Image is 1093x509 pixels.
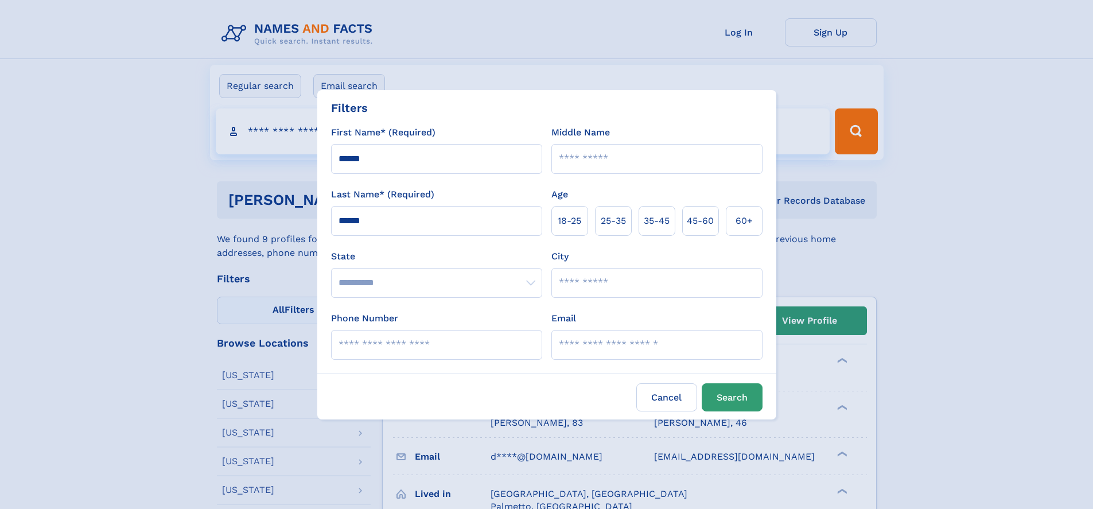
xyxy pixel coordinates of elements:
[331,312,398,325] label: Phone Number
[551,250,569,263] label: City
[644,214,670,228] span: 35‑45
[551,312,576,325] label: Email
[551,188,568,201] label: Age
[558,214,581,228] span: 18‑25
[687,214,714,228] span: 45‑60
[736,214,753,228] span: 60+
[636,383,697,411] label: Cancel
[551,126,610,139] label: Middle Name
[331,188,434,201] label: Last Name* (Required)
[601,214,626,228] span: 25‑35
[331,126,435,139] label: First Name* (Required)
[331,99,368,116] div: Filters
[331,250,542,263] label: State
[702,383,763,411] button: Search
